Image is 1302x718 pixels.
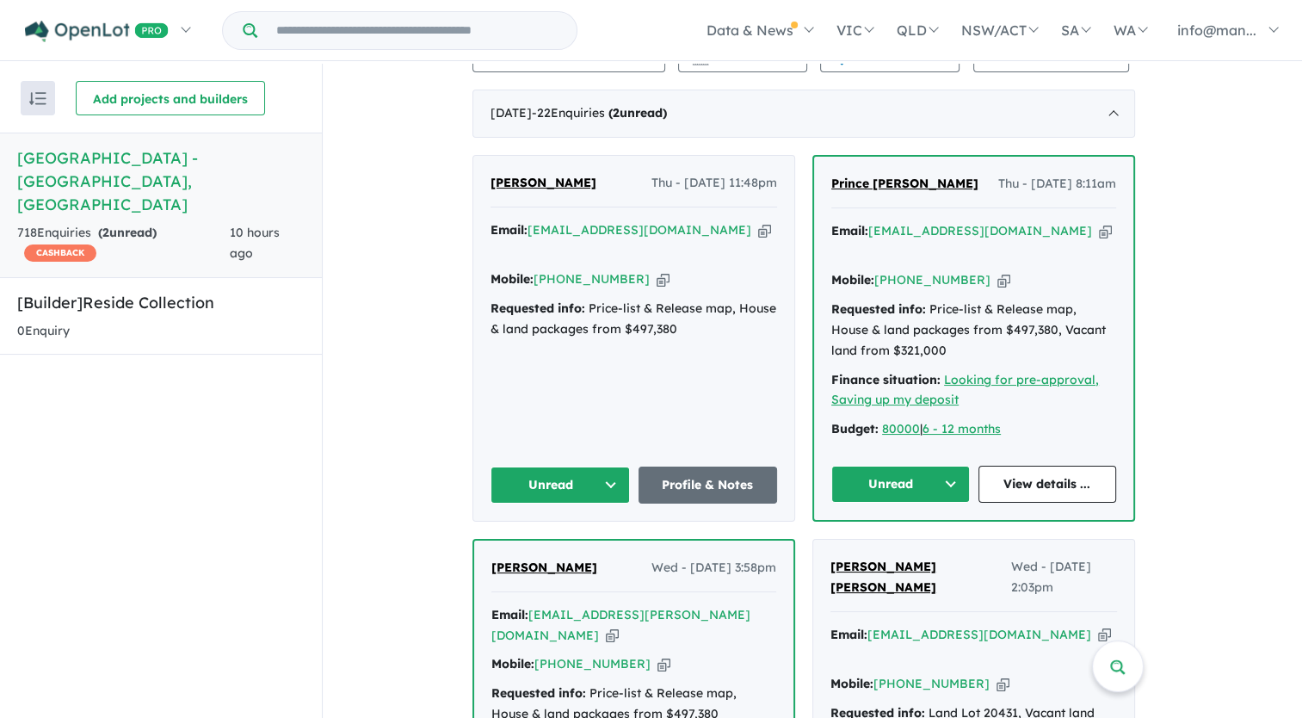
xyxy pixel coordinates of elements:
button: Copy [1098,626,1111,644]
span: Prince [PERSON_NAME] [831,176,978,191]
a: Prince [PERSON_NAME] [831,174,978,195]
span: 10 hours ago [230,225,280,261]
a: [PHONE_NUMBER] [534,656,651,672]
strong: Mobile: [830,676,873,691]
a: [PERSON_NAME] [PERSON_NAME] [830,557,1011,598]
a: [EMAIL_ADDRESS][PERSON_NAME][DOMAIN_NAME] [491,607,750,643]
button: Unread [831,466,970,503]
button: Copy [997,675,1009,693]
img: sort.svg [29,92,46,105]
button: Add projects and builders [76,81,265,115]
button: Unread [491,467,630,504]
a: Looking for pre-approval, Saving up my deposit [831,372,1099,408]
button: Copy [1099,222,1112,240]
strong: Budget: [831,421,879,436]
strong: ( unread) [608,105,667,121]
strong: Email: [831,223,868,238]
strong: ( unread) [98,225,157,240]
span: Thu - [DATE] 8:11am [998,174,1116,195]
span: [PERSON_NAME] [PERSON_NAME] [830,559,936,595]
a: Profile & Notes [639,467,778,504]
span: [PERSON_NAME] [491,560,597,575]
span: Wed - [DATE] 3:58pm [651,558,776,579]
a: [EMAIL_ADDRESS][DOMAIN_NAME] [867,627,1091,642]
span: 2 [102,225,109,240]
span: Wed - [DATE] 2:03pm [1011,557,1117,598]
strong: Requested info: [831,301,926,317]
a: View details ... [978,466,1117,503]
strong: Mobile: [491,656,534,672]
div: | [831,419,1116,440]
button: Copy [606,627,619,645]
button: Copy [657,655,670,673]
strong: Email: [491,222,528,238]
span: 2 [613,105,620,121]
span: info@man... [1177,22,1256,39]
a: [PERSON_NAME] [491,558,597,579]
span: - 22 Enquir ies [532,105,667,121]
a: 6 - 12 months [923,421,1001,436]
div: [DATE] [472,90,1135,138]
a: 80000 [882,421,920,436]
a: [PHONE_NUMBER] [874,272,990,288]
a: [EMAIL_ADDRESS][DOMAIN_NAME] [528,222,751,238]
button: Copy [657,270,670,288]
strong: Email: [491,607,528,622]
button: Copy [997,271,1010,289]
div: Price-list & Release map, House & land packages from $497,380 [491,299,777,340]
div: Price-list & Release map, House & land packages from $497,380, Vacant land from $321,000 [831,300,1116,361]
img: Openlot PRO Logo White [25,21,169,42]
strong: Finance situation: [831,372,941,387]
strong: Requested info: [491,300,585,316]
span: Thu - [DATE] 11:48pm [651,173,777,194]
strong: Requested info: [491,685,586,701]
a: [EMAIL_ADDRESS][DOMAIN_NAME] [868,223,1092,238]
div: 0 Enquir y [17,321,70,342]
strong: Mobile: [831,272,874,288]
button: Copy [758,221,771,239]
a: [PHONE_NUMBER] [873,676,990,691]
strong: Mobile: [491,271,534,287]
div: 718 Enquir ies [17,223,230,264]
span: [PERSON_NAME] [491,175,596,190]
a: [PERSON_NAME] [491,173,596,194]
a: [PHONE_NUMBER] [534,271,650,287]
h5: [Builder] Reside Collection [17,291,305,314]
strong: Email: [830,627,867,642]
span: CASHBACK [24,244,96,262]
h5: [GEOGRAPHIC_DATA] - [GEOGRAPHIC_DATA] , [GEOGRAPHIC_DATA] [17,146,305,216]
input: Try estate name, suburb, builder or developer [261,12,573,49]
